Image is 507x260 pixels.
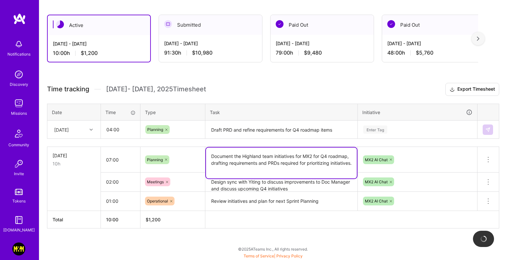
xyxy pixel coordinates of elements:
[192,49,212,56] span: $10,980
[146,217,161,222] span: $ 1,200
[147,199,168,203] span: Operational
[147,127,163,132] span: Planning
[387,49,480,56] div: 48:00 h
[362,109,473,116] div: Initiative
[206,148,357,178] textarea: Document the Highland team initiatives for MX2 for Q4 roadmap, drafting requirements and PRDs req...
[106,85,206,93] span: [DATE] - [DATE] , 2025 Timesheet
[47,211,101,228] th: Total
[12,242,25,255] img: Morgan & Morgan: Document Management Product Manager
[11,110,27,117] div: Missions
[47,104,101,121] th: Date
[365,179,388,184] span: MX2 AI Chat
[159,15,262,35] div: Submitted
[53,160,95,167] div: 10h
[54,126,69,133] div: [DATE]
[147,157,163,162] span: Planning
[81,50,98,57] span: $1,200
[8,141,29,148] div: Community
[365,199,388,203] span: MX2 AI Chat
[3,227,35,233] div: [DOMAIN_NAME]
[7,51,30,58] div: Notifications
[101,151,140,168] input: HH:MM
[205,104,358,121] th: Task
[12,38,25,51] img: bell
[12,214,25,227] img: guide book
[13,13,26,25] img: logo
[101,173,140,190] input: HH:MM
[48,15,150,35] div: Active
[12,157,25,170] img: Invite
[164,20,172,28] img: Submitted
[14,170,24,177] div: Invite
[387,20,395,28] img: Paid Out
[53,152,95,159] div: [DATE]
[206,173,357,191] textarea: Design sync with Yiting to discuss improvements to Doc Manager and discuss upcoming Q4 initiatives
[12,68,25,81] img: discovery
[101,192,140,210] input: HH:MM
[304,49,322,56] span: $9,480
[101,211,140,228] th: 10:00
[450,86,455,93] i: icon Download
[56,20,64,28] img: Active
[276,20,284,28] img: Paid Out
[387,40,480,47] div: [DATE] - [DATE]
[47,85,89,93] span: Time tracking
[12,198,26,204] div: Tokens
[276,49,368,56] div: 79:00 h
[164,40,257,47] div: [DATE] - [DATE]
[271,15,374,35] div: Paid Out
[382,15,485,35] div: Paid Out
[101,121,140,138] input: HH:MM
[12,97,25,110] img: teamwork
[480,235,488,243] img: loading
[15,189,23,195] img: tokens
[276,40,368,47] div: [DATE] - [DATE]
[105,109,136,116] div: Time
[147,179,164,184] span: Meetings
[206,121,357,138] textarea: Draft PRD and refine requirements for Q4 roadmap items
[276,253,303,258] a: Privacy Policy
[206,192,357,210] textarea: Review initiatives and plan for next Sprint Planning
[39,241,507,257] div: © 2025 ATeams Inc., All rights reserved.
[445,83,499,96] button: Export Timesheet
[90,128,93,131] i: icon Chevron
[244,253,303,258] span: |
[10,81,28,88] div: Discovery
[363,124,387,135] div: Enter Tag
[485,127,490,132] img: Submit
[477,36,479,41] img: right
[416,49,433,56] span: $5,760
[53,40,145,47] div: [DATE] - [DATE]
[53,50,145,57] div: 10:00 h
[140,104,205,121] th: Type
[11,126,27,141] img: Community
[244,253,274,258] a: Terms of Service
[365,157,388,162] span: MX2 AI Chat
[11,242,27,255] a: Morgan & Morgan: Document Management Product Manager
[164,49,257,56] div: 91:30 h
